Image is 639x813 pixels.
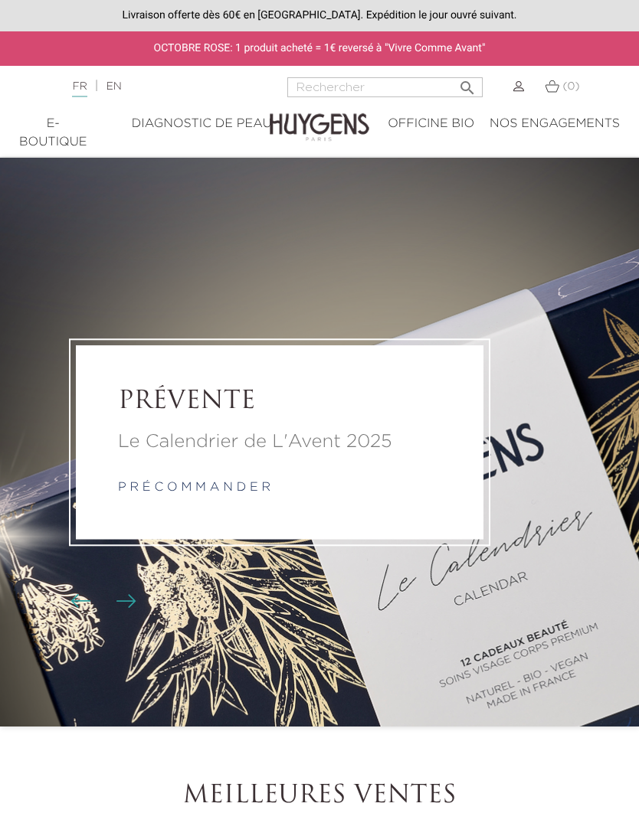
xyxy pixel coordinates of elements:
[64,77,254,96] div: |
[19,115,87,152] div: E-Boutique
[77,590,126,613] div: Boutons du carrousel
[55,782,584,811] h2: Meilleures ventes
[454,73,481,93] button: 
[72,81,87,97] a: FR
[118,387,441,416] a: PRÉVENTE
[458,74,477,93] i: 
[490,115,620,133] div: Nos engagements
[287,77,483,97] input: Rechercher
[95,115,309,133] a: Diagnostic de peau
[562,81,579,92] span: (0)
[388,115,474,133] div: Officine Bio
[270,89,369,143] img: Huygens
[118,428,441,455] a: Le Calendrier de L'Avent 2025
[118,482,270,494] a: p r é c o m m a n d e r
[106,81,121,92] a: EN
[103,115,301,133] div: Diagnostic de peau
